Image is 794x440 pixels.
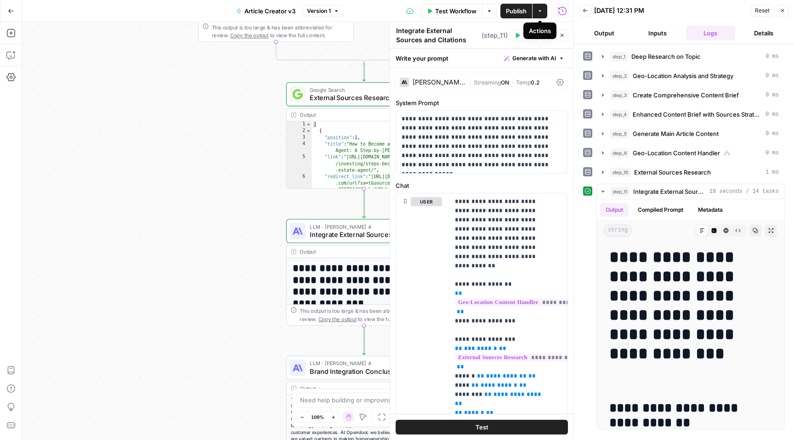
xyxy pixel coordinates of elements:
[634,168,711,177] span: External Sources Research
[476,423,488,432] span: Test
[766,130,779,138] span: 0 ms
[509,77,516,86] span: |
[686,26,736,40] button: Logs
[596,107,784,122] button: 0 ms
[287,174,312,220] div: 6
[276,42,364,65] g: Edge from step_7 to step_6-conditional-end
[230,32,268,38] span: Copy the output
[692,203,728,217] button: Metadata
[482,31,508,40] span: ( step_11 )
[286,82,442,189] div: Google SearchExternal Sources ResearchStep 10Output[ { "position":1, "title":"How to Become a Rea...
[766,149,779,157] span: 0 ms
[579,26,629,40] button: Output
[596,184,784,199] button: 18 seconds / 14 tasks
[596,199,784,429] div: 18 seconds / 14 tasks
[212,23,350,39] div: This output is too large & has been abbreviated for review. to view the full content.
[633,26,682,40] button: Inputs
[633,129,719,138] span: Generate Main Article Content
[632,203,689,217] button: Compiled Prompt
[303,5,343,17] button: Version 1
[287,121,312,128] div: 1
[523,31,534,39] span: Test
[474,79,501,86] span: Streaming
[501,79,509,86] span: ON
[610,148,629,158] span: step_6
[604,225,632,237] span: string
[766,168,779,176] span: 1 ms
[500,52,568,64] button: Generate with AI
[709,187,779,196] span: 18 seconds / 14 tasks
[413,79,465,85] div: [PERSON_NAME] 4
[396,98,568,107] label: System Prompt
[500,4,532,18] button: Publish
[287,154,312,174] div: 5
[306,121,311,128] span: Toggle code folding, rows 1 through 182
[363,62,366,81] g: Edge from step_6-conditional-end to step_10
[506,6,527,16] span: Publish
[596,88,784,102] button: 0 ms
[596,126,784,141] button: 0 ms
[310,93,412,103] span: External Sources Research
[469,77,474,86] span: |
[631,52,701,61] span: Deep Research on Topic
[633,90,739,100] span: Create Comprehensive Content Brief
[390,49,573,68] div: Write your prompt
[300,111,414,119] div: Output
[286,219,442,326] div: LLM · [PERSON_NAME] 4Integrate External Sources and CitationsStep 11Output**** **** **** **** ***...
[610,90,629,100] span: step_3
[766,52,779,61] span: 0 ms
[421,4,482,18] button: Test Workflow
[363,189,366,218] g: Edge from step_10 to step_11
[396,181,568,190] label: Chat
[633,187,706,196] span: Integrate External Sources and Citations
[411,197,442,206] button: user
[300,307,437,323] div: This output is too large & has been abbreviated for review. to view the full content.
[307,7,331,15] span: Version 1
[766,110,779,118] span: 0 ms
[766,91,779,99] span: 0 ms
[633,110,762,119] span: Enhanced Content Brief with Sources Strategy
[363,326,366,355] g: Edge from step_11 to step_12
[287,135,312,141] div: 3
[396,26,479,45] textarea: Integrate External Sources and Citations
[610,110,629,119] span: step_4
[755,6,770,15] span: Reset
[435,6,476,16] span: Test Workflow
[300,248,414,256] div: Output
[529,26,551,35] div: Actions
[610,71,629,80] span: step_2
[310,86,412,94] span: Google Search
[596,165,784,180] button: 1 ms
[311,413,324,421] span: 109%
[306,128,311,135] span: Toggle code folding, rows 2 through 14
[300,384,414,393] div: Output
[231,4,301,18] button: Article Creator v3
[739,26,788,40] button: Details
[287,141,312,154] div: 4
[512,54,556,62] span: Generate with AI
[596,146,784,160] button: 0 ms
[310,367,412,377] span: Brand Integration Conclusion
[596,68,784,83] button: 0 ms
[751,5,774,17] button: Reset
[510,29,539,41] button: Test
[396,420,568,434] button: Test
[531,79,539,86] span: 0.2
[244,6,295,16] span: Article Creator v3
[310,222,414,231] span: LLM · [PERSON_NAME] 4
[596,49,784,64] button: 0 ms
[633,148,720,158] span: Geo-Location Content Handler
[610,52,628,61] span: step_1
[766,72,779,80] span: 0 ms
[610,168,630,177] span: step_10
[318,316,357,322] span: Copy the output
[610,187,630,196] span: step_11
[310,230,414,240] span: Integrate External Sources and Citations
[287,128,312,135] div: 2
[600,203,629,217] button: Output
[516,79,531,86] span: Temp
[310,359,412,367] span: LLM · [PERSON_NAME] 4
[633,71,733,80] span: Geo-Location Analysis and Strategy
[610,129,629,138] span: step_5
